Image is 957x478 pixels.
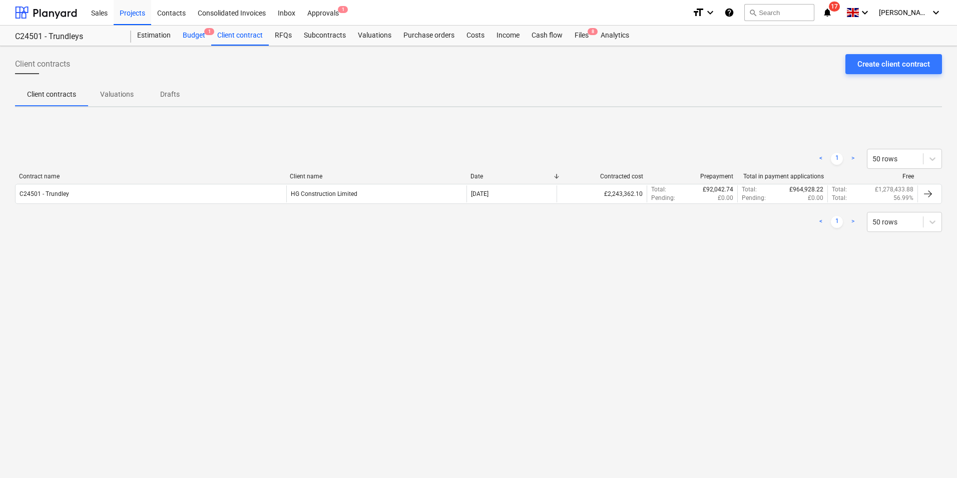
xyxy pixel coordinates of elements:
span: 1 [338,6,348,13]
div: Client name [290,173,462,180]
a: Next page [847,153,859,165]
button: Search [744,4,814,21]
div: Prepayment [651,173,733,180]
a: Cash flow [526,26,569,46]
div: Budget [177,26,211,46]
div: Files [569,26,595,46]
p: £0.00 [808,194,823,202]
a: Estimation [131,26,177,46]
a: Files8 [569,26,595,46]
p: Total : [832,185,847,194]
i: Knowledge base [724,7,734,19]
a: Previous page [815,216,827,228]
p: Pending : [651,194,675,202]
a: Page 1 is your current page [831,216,843,228]
a: Budget1 [177,26,211,46]
p: Pending : [742,194,766,202]
p: 56.99% [893,194,913,202]
p: £1,278,433.88 [875,185,913,194]
div: Contract name [19,173,282,180]
p: Drafts [158,89,182,100]
span: [PERSON_NAME] Booree [879,9,929,17]
a: Subcontracts [298,26,352,46]
p: Valuations [100,89,134,100]
a: Purchase orders [397,26,460,46]
div: Total in payment applications [741,173,823,180]
a: Costs [460,26,491,46]
div: Free [832,173,914,180]
div: £2,243,362.10 [557,185,647,202]
div: Create client contract [857,58,930,71]
span: 1 [204,28,214,35]
i: keyboard_arrow_down [704,7,716,19]
a: Client contract [211,26,269,46]
p: £0.00 [718,194,733,202]
a: Income [491,26,526,46]
a: Page 1 is your current page [831,153,843,165]
div: [DATE] [471,190,489,197]
a: Next page [847,216,859,228]
a: Previous page [815,153,827,165]
p: Total : [832,194,847,202]
span: 8 [588,28,598,35]
i: format_size [692,7,704,19]
a: RFQs [269,26,298,46]
i: keyboard_arrow_down [930,7,942,19]
p: Client contracts [27,89,76,100]
button: Create client contract [845,54,942,74]
span: search [749,9,757,17]
div: HG Construction Limited [291,190,357,197]
p: £964,928.22 [789,185,823,194]
div: C24501 - Trundley [20,190,69,197]
a: Analytics [595,26,635,46]
div: Contracted cost [561,173,643,180]
div: C24501 - Trundleys [15,32,119,42]
i: keyboard_arrow_down [859,7,871,19]
span: Client contracts [15,58,70,70]
a: Valuations [352,26,397,46]
i: notifications [822,7,832,19]
span: 17 [829,2,840,12]
div: Date [470,173,553,180]
iframe: Chat Widget [907,430,957,478]
p: £92,042.74 [703,185,733,194]
p: Total : [742,185,757,194]
p: Total : [651,185,666,194]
